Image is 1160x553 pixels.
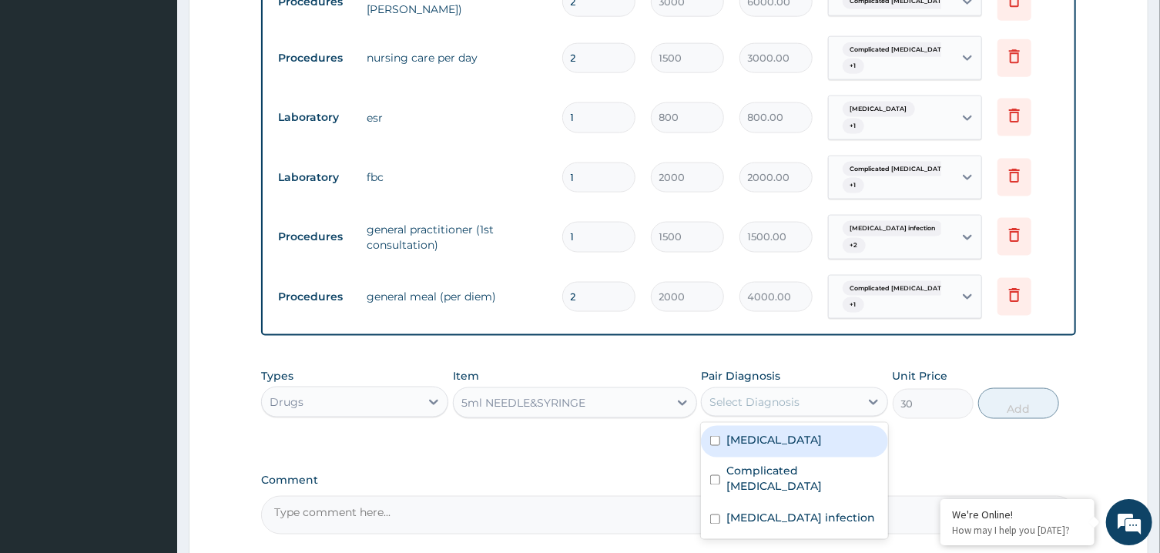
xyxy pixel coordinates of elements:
div: Select Diagnosis [709,394,800,409]
span: [MEDICAL_DATA] [843,101,915,116]
span: + 1 [843,177,864,193]
td: esr [359,102,554,132]
label: Pair Diagnosis [701,367,780,383]
label: Complicated [MEDICAL_DATA] [726,463,879,494]
div: We're Online! [952,508,1083,521]
textarea: Type your message and hit 'Enter' [8,380,293,434]
span: + 1 [843,297,864,312]
td: Procedures [270,282,359,310]
div: Minimize live chat window [253,8,290,45]
td: Laboratory [270,163,359,191]
label: [MEDICAL_DATA] [726,431,822,447]
div: Drugs [270,394,303,409]
label: [MEDICAL_DATA] infection [726,510,875,525]
span: Complicated [MEDICAL_DATA] [843,42,957,57]
label: Item [453,367,479,383]
span: + 2 [843,237,866,253]
div: Chat with us now [80,86,259,106]
span: Complicated [MEDICAL_DATA] [843,280,957,296]
span: + 1 [843,58,864,73]
p: How may I help you today? [952,524,1083,537]
td: fbc [359,161,554,192]
label: Comment [261,474,1075,487]
td: Procedures [270,222,359,250]
span: We're online! [89,173,213,329]
td: general meal (per diem) [359,280,554,311]
span: Complicated [MEDICAL_DATA] [843,161,957,176]
td: nursing care per day [359,42,554,72]
label: Unit Price [893,367,948,383]
img: d_794563401_company_1708531726252_794563401 [28,77,62,116]
button: Add [978,387,1060,418]
label: Types [261,369,293,382]
td: general practitioner (1st consultation) [359,213,554,260]
div: 5ml NEEDLE&SYRINGE [461,394,585,410]
span: + 1 [843,118,864,133]
span: [MEDICAL_DATA] infection [843,220,944,236]
td: Procedures [270,43,359,72]
td: Laboratory [270,102,359,131]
